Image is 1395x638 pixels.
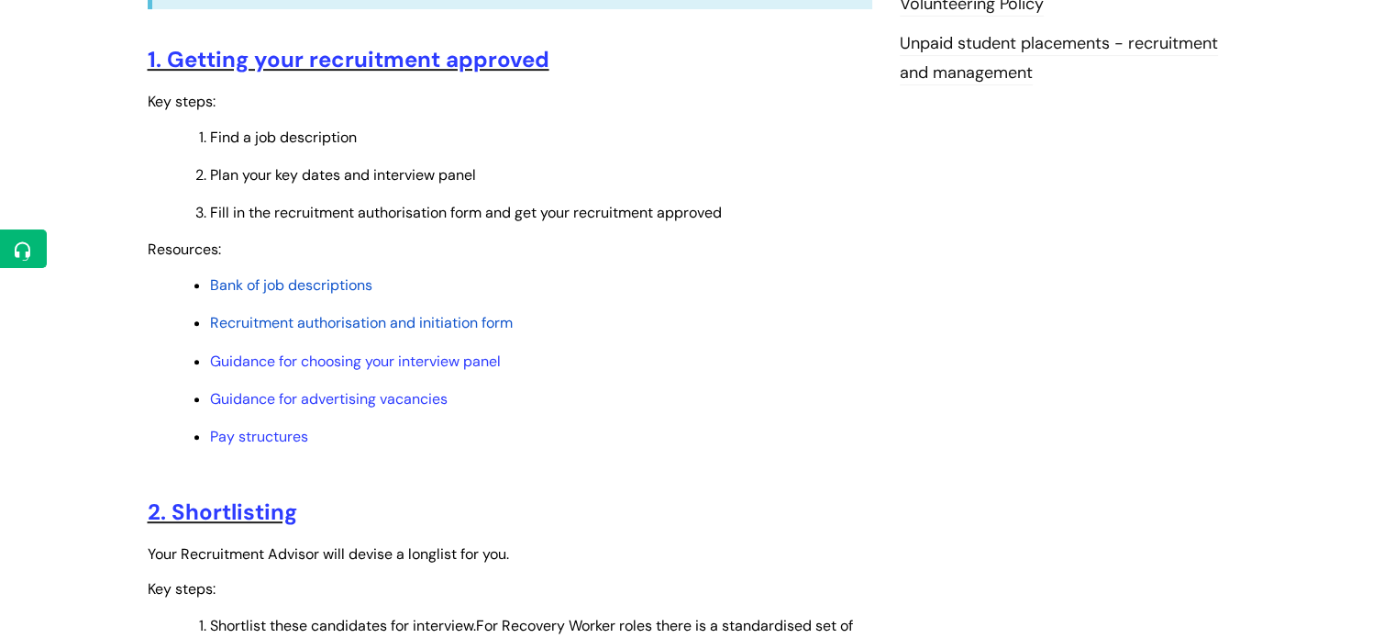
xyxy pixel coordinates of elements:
a: Pay structures [210,427,308,446]
a: Bank of job descriptions [210,275,372,295]
span: Your Recruitment Advisor will devise a longlist for you. [148,544,509,564]
a: Unpaid student placements - recruitment and management [900,32,1218,85]
a: 1. Getting your recruitment approved [148,45,549,73]
span: Key steps: [148,92,216,111]
span: Plan your key dates and interview panel [210,165,476,185]
a: Guidance for choosing your interview panel [210,352,501,371]
a: Recruitment authorisation and initiation form [210,313,513,332]
span: Key steps: [148,579,216,599]
span: Shortlist these candidates for interview. [210,616,476,635]
span: Resources: [148,240,221,259]
a: 2. Shortlisting [148,498,297,526]
span: Find a job description [210,128,357,147]
span: Fill in the recruitment authorisation form and get your recruitment approved [210,203,722,222]
a: Guidance for advertising vacancies [210,389,448,409]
